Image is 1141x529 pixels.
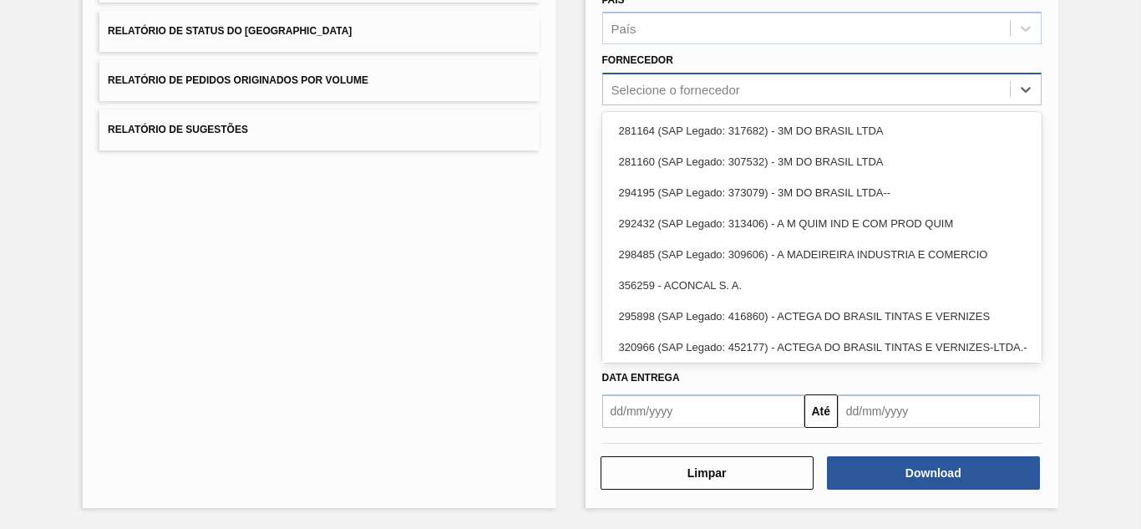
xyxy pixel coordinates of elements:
[602,270,1042,301] div: 356259 - ACONCAL S. A.
[108,74,368,86] span: Relatório de Pedidos Originados por Volume
[602,372,680,384] span: Data entrega
[602,146,1042,177] div: 281160 (SAP Legado: 307532) - 3M DO BRASIL LTDA
[99,11,539,52] button: Relatório de Status do [GEOGRAPHIC_DATA]
[108,124,248,135] span: Relatório de Sugestões
[804,394,838,428] button: Até
[602,208,1042,239] div: 292432 (SAP Legado: 313406) - A M QUIM IND E COM PROD QUIM
[611,83,740,97] div: Selecione o fornecedor
[602,115,1042,146] div: 281164 (SAP Legado: 317682) - 3M DO BRASIL LTDA
[602,177,1042,208] div: 294195 (SAP Legado: 373079) - 3M DO BRASIL LTDA--
[602,239,1042,270] div: 298485 (SAP Legado: 309606) - A MADEIREIRA INDUSTRIA E COMERCIO
[99,60,539,101] button: Relatório de Pedidos Originados por Volume
[611,22,636,36] div: País
[827,456,1040,490] button: Download
[99,109,539,150] button: Relatório de Sugestões
[602,394,804,428] input: dd/mm/yyyy
[838,394,1040,428] input: dd/mm/yyyy
[108,25,352,37] span: Relatório de Status do [GEOGRAPHIC_DATA]
[602,301,1042,332] div: 295898 (SAP Legado: 416860) - ACTEGA DO BRASIL TINTAS E VERNIZES
[601,456,814,490] button: Limpar
[602,54,673,66] label: Fornecedor
[602,332,1042,363] div: 320966 (SAP Legado: 452177) - ACTEGA DO BRASIL TINTAS E VERNIZES-LTDA.-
